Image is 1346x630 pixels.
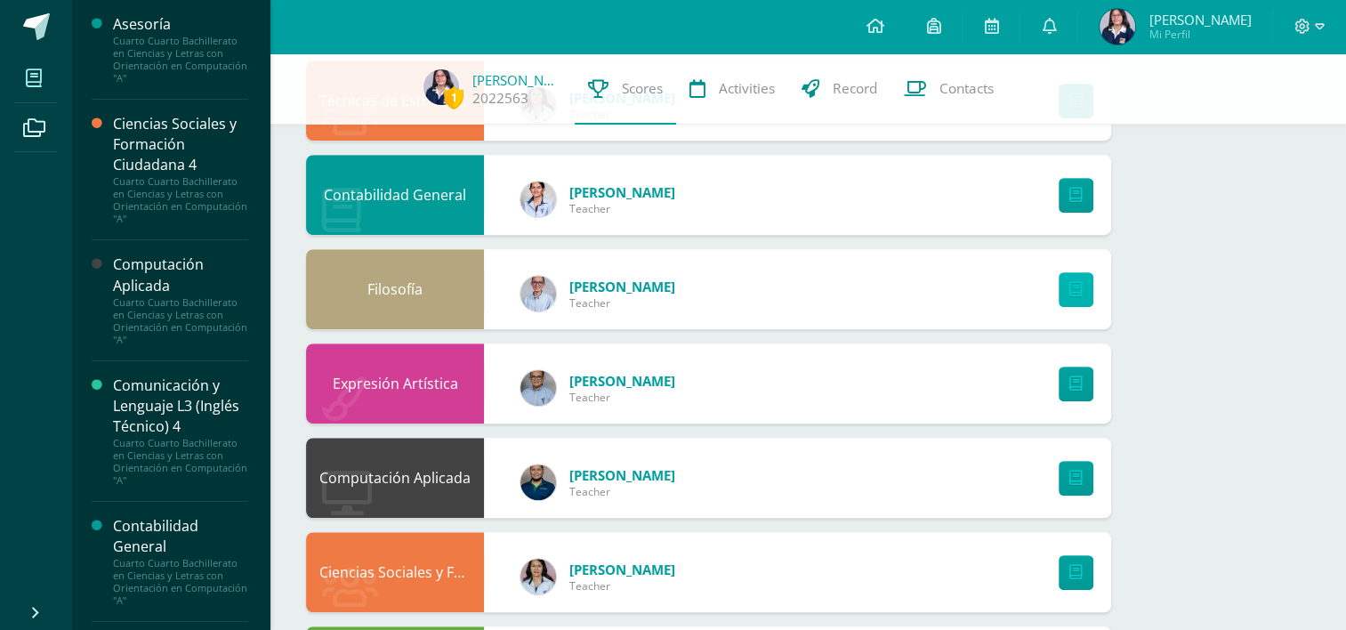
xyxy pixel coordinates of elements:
[113,557,248,607] div: Cuarto Cuarto Bachillerato en Ciencias y Letras con Orientación en Computación "A"
[833,79,877,98] span: Record
[113,516,248,557] div: Contabilidad General
[472,89,528,108] a: 2022563
[575,53,676,125] a: Scores
[569,278,675,295] span: [PERSON_NAME]
[622,79,663,98] span: Scores
[444,86,463,109] span: 1
[113,376,248,487] a: Comunicación y Lenguaje L3 (Inglés Técnico) 4Cuarto Cuarto Bachillerato en Ciencias y Letras con ...
[113,14,248,85] a: AsesoríaCuarto Cuarto Bachillerato en Ciencias y Letras con Orientación en Computación "A"
[569,183,675,201] span: [PERSON_NAME]
[676,53,788,125] a: Activities
[113,376,248,437] div: Comunicación y Lenguaje L3 (Inglés Técnico) 4
[113,175,248,225] div: Cuarto Cuarto Bachillerato en Ciencias y Letras con Orientación en Computación "A"
[306,155,484,235] div: Contabilidad General
[113,114,248,225] a: Ciencias Sociales y Formación Ciudadana 4Cuarto Cuarto Bachillerato en Ciencias y Letras con Orie...
[306,343,484,424] div: Expresión Artística
[569,201,675,216] span: Teacher
[306,249,484,329] div: Filosofía
[113,14,248,35] div: Asesoría
[569,561,675,578] span: [PERSON_NAME]
[719,79,775,98] span: Activities
[113,35,248,85] div: Cuarto Cuarto Bachillerato en Ciencias y Letras con Orientación en Computación "A"
[569,390,675,405] span: Teacher
[891,53,1007,125] a: Contacts
[569,466,675,484] span: [PERSON_NAME]
[569,372,675,390] span: [PERSON_NAME]
[423,69,459,105] img: 720095055b1c05dda7afd36150fb6716.png
[113,114,248,175] div: Ciencias Sociales y Formación Ciudadana 4
[306,532,484,612] div: Ciencias Sociales y Formación Ciudadana 4
[520,370,556,406] img: c0a26e2fe6bfcdf9029544cd5cc8fd3b.png
[1100,9,1135,44] img: 720095055b1c05dda7afd36150fb6716.png
[1149,11,1251,28] span: [PERSON_NAME]
[520,464,556,500] img: d75c63bec02e1283ee24e764633d115c.png
[520,276,556,311] img: 05091304216df6e21848a617ddd75094.png
[472,71,561,89] a: [PERSON_NAME]
[113,254,248,295] div: Computación Aplicada
[569,484,675,499] span: Teacher
[569,295,675,311] span: Teacher
[1149,27,1251,42] span: Mi Perfil
[113,437,248,487] div: Cuarto Cuarto Bachillerato en Ciencias y Letras con Orientación en Computación "A"
[113,516,248,607] a: Contabilidad GeneralCuarto Cuarto Bachillerato en Ciencias y Letras con Orientación en Computació...
[113,296,248,346] div: Cuarto Cuarto Bachillerato en Ciencias y Letras con Orientación en Computación "A"
[520,559,556,594] img: 49b90201c47adc92305f480b96c44c30.png
[306,438,484,518] div: Computación Aplicada
[788,53,891,125] a: Record
[939,79,994,98] span: Contacts
[113,254,248,345] a: Computación AplicadaCuarto Cuarto Bachillerato en Ciencias y Letras con Orientación en Computació...
[520,182,556,217] img: 02e3e31c73f569ab554490242ab9245f.png
[569,578,675,594] span: Teacher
